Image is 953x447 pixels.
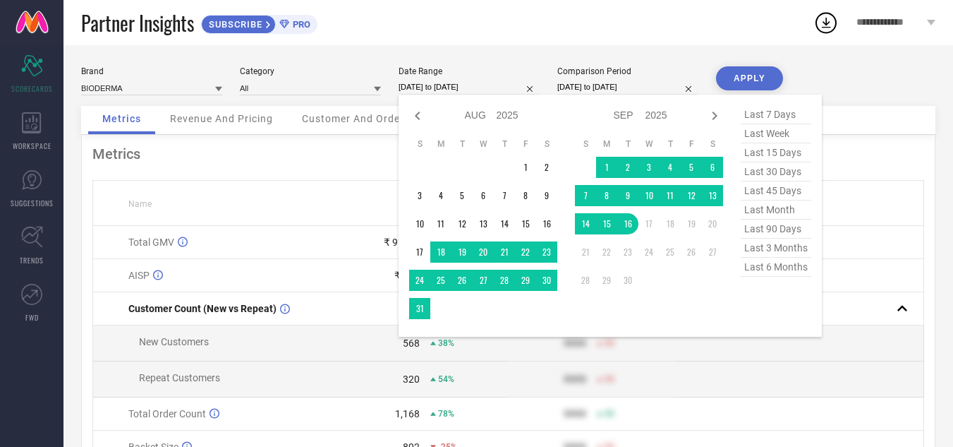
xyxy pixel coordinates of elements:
td: Wed Aug 20 2025 [473,242,494,263]
td: Mon Aug 04 2025 [430,185,451,206]
th: Sunday [409,138,430,150]
td: Mon Aug 25 2025 [430,270,451,291]
td: Tue Aug 26 2025 [451,270,473,291]
div: Comparison Period [557,66,698,76]
td: Mon Sep 01 2025 [596,157,617,178]
td: Thu Sep 11 2025 [660,185,681,206]
td: Tue Sep 16 2025 [617,213,638,234]
td: Sat Sep 13 2025 [702,185,723,206]
div: Previous month [409,107,426,124]
input: Select date range [399,80,540,95]
td: Fri Aug 29 2025 [515,270,536,291]
td: Mon Sep 15 2025 [596,213,617,234]
td: Fri Sep 26 2025 [681,242,702,263]
div: ₹ 9.37 L [384,237,420,248]
span: Customer And Orders [302,113,410,124]
td: Sat Aug 09 2025 [536,185,557,206]
td: Wed Sep 03 2025 [638,157,660,178]
span: Total GMV [128,237,174,248]
td: Mon Sep 29 2025 [596,270,617,291]
div: Brand [81,66,222,76]
div: 320 [403,374,420,385]
th: Saturday [702,138,723,150]
span: 38% [438,338,454,348]
th: Sunday [575,138,596,150]
td: Sun Sep 21 2025 [575,242,596,263]
div: Date Range [399,66,540,76]
span: Partner Insights [81,8,194,37]
td: Sat Sep 27 2025 [702,242,723,263]
td: Wed Sep 24 2025 [638,242,660,263]
td: Wed Sep 17 2025 [638,213,660,234]
th: Wednesday [473,138,494,150]
span: New Customers [139,336,209,347]
span: SUGGESTIONS [11,198,54,208]
td: Thu Aug 14 2025 [494,213,515,234]
th: Friday [515,138,536,150]
td: Wed Sep 10 2025 [638,185,660,206]
th: Friday [681,138,702,150]
td: Thu Aug 07 2025 [494,185,515,206]
span: SCORECARDS [11,83,53,94]
td: Sun Sep 14 2025 [575,213,596,234]
th: Monday [596,138,617,150]
td: Wed Aug 27 2025 [473,270,494,291]
td: Fri Aug 08 2025 [515,185,536,206]
span: AISP [128,270,150,281]
td: Tue Aug 05 2025 [451,185,473,206]
span: last month [741,201,811,220]
span: WORKSPACE [13,141,51,151]
span: Total Order Count [128,408,206,419]
td: Thu Sep 04 2025 [660,157,681,178]
td: Sun Aug 03 2025 [409,185,430,206]
span: last week [741,124,811,143]
td: Sat Aug 30 2025 [536,270,557,291]
td: Sun Aug 24 2025 [409,270,430,291]
a: SUBSCRIBEPRO [201,11,317,34]
td: Sun Aug 17 2025 [409,242,430,263]
div: 9999 [564,338,586,349]
div: 9999 [564,374,586,385]
span: Name [128,199,152,209]
span: last 6 months [741,258,811,277]
span: last 45 days [741,181,811,201]
td: Tue Sep 30 2025 [617,270,638,291]
td: Fri Aug 22 2025 [515,242,536,263]
td: Wed Aug 06 2025 [473,185,494,206]
span: 50 [605,409,614,419]
span: last 90 days [741,220,811,239]
td: Sun Aug 31 2025 [409,298,430,319]
th: Tuesday [451,138,473,150]
td: Thu Sep 25 2025 [660,242,681,263]
span: last 15 days [741,143,811,162]
span: 50 [605,374,614,384]
th: Saturday [536,138,557,150]
div: Open download list [813,10,839,35]
td: Fri Sep 05 2025 [681,157,702,178]
div: Category [240,66,381,76]
span: last 3 months [741,239,811,258]
span: 54% [438,374,454,384]
input: Select comparison period [557,80,698,95]
span: Metrics [102,113,141,124]
td: Sat Sep 06 2025 [702,157,723,178]
td: Mon Sep 22 2025 [596,242,617,263]
td: Tue Aug 12 2025 [451,213,473,234]
td: Fri Sep 12 2025 [681,185,702,206]
td: Thu Aug 21 2025 [494,242,515,263]
span: 78% [438,409,454,419]
td: Sat Aug 16 2025 [536,213,557,234]
span: last 30 days [741,162,811,181]
td: Mon Aug 11 2025 [430,213,451,234]
td: Sun Sep 07 2025 [575,185,596,206]
td: Thu Aug 28 2025 [494,270,515,291]
th: Wednesday [638,138,660,150]
th: Tuesday [617,138,638,150]
td: Mon Sep 08 2025 [596,185,617,206]
th: Monday [430,138,451,150]
span: FWD [25,312,39,323]
td: Thu Sep 18 2025 [660,213,681,234]
span: Customer Count (New vs Repeat) [128,303,277,314]
div: ₹ 734 [394,270,420,281]
td: Tue Sep 09 2025 [617,185,638,206]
